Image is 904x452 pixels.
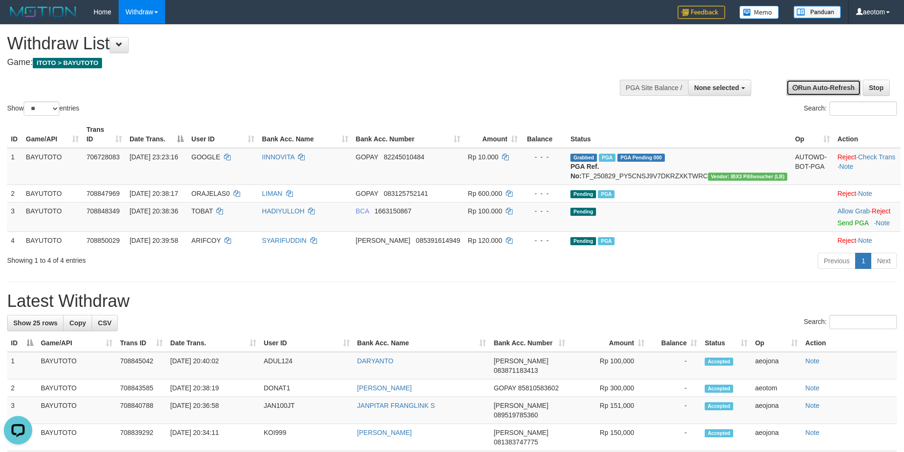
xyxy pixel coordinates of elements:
[262,190,282,197] a: LIMAN
[567,121,791,148] th: Status
[98,319,112,327] span: CSV
[260,352,354,379] td: ADUL124
[838,207,872,215] span: ·
[705,429,733,437] span: Accepted
[599,154,615,162] span: Marked by aeojona
[805,402,820,409] a: Note
[705,358,733,366] span: Accepted
[793,6,841,18] img: panduan.png
[260,334,354,352] th: User ID: activate to sort column ascending
[374,207,411,215] span: Copy 1663150867 to clipboard
[620,80,688,96] div: PGA Site Balance /
[260,397,354,424] td: JAN100JT
[751,397,801,424] td: aeojona
[92,315,118,331] a: CSV
[7,148,22,185] td: 1
[805,384,820,392] a: Note
[648,352,701,379] td: -
[69,319,86,327] span: Copy
[751,424,801,451] td: aeojona
[570,208,596,216] span: Pending
[7,34,593,53] h1: Withdraw List
[525,236,563,245] div: - - -
[494,402,548,409] span: [PERSON_NAME]
[7,334,37,352] th: ID: activate to sort column descending
[648,397,701,424] td: -
[116,352,167,379] td: 708845042
[863,80,890,96] a: Stop
[191,237,221,244] span: ARIFCOY
[805,357,820,365] a: Note
[786,80,861,96] a: Run Auto-Refresh
[468,190,502,197] span: Rp 600.000
[494,384,516,392] span: GOPAY
[834,184,901,202] td: ·
[705,385,733,393] span: Accepted
[191,153,220,161] span: GOOGLE
[356,207,369,215] span: BCA
[167,352,260,379] td: [DATE] 20:40:02
[83,121,126,148] th: Trans ID: activate to sort column ascending
[7,5,79,19] img: MOTION_logo.png
[63,315,92,331] a: Copy
[648,424,701,451] td: -
[570,163,599,180] b: PGA Ref. No:
[22,121,83,148] th: Game/API: activate to sort column ascending
[464,121,522,148] th: Amount: activate to sort column ascending
[648,379,701,397] td: -
[838,207,870,215] a: Allow Grab
[86,190,120,197] span: 708847969
[838,153,857,161] a: Reject
[751,379,801,397] td: aeotom
[525,152,563,162] div: - - -
[357,429,412,436] a: [PERSON_NAME]
[468,207,502,215] span: Rp 100.000
[167,379,260,397] td: [DATE] 20:38:19
[818,253,856,269] a: Previous
[357,402,435,409] a: JANPITAR FRANGLINK S
[86,207,120,215] span: 708848349
[569,379,648,397] td: Rp 300,000
[701,334,751,352] th: Status: activate to sort column ascending
[804,315,897,329] label: Search:
[525,189,563,198] div: - - -
[262,153,294,161] a: IINNOVITA
[7,315,64,331] a: Show 25 rows
[130,190,178,197] span: [DATE] 20:38:17
[705,402,733,410] span: Accepted
[167,397,260,424] td: [DATE] 20:36:58
[354,334,490,352] th: Bank Acc. Name: activate to sort column ascending
[260,379,354,397] td: DONAT1
[617,154,665,162] span: PGA Pending
[7,292,897,311] h1: Latest Withdraw
[468,153,499,161] span: Rp 10.000
[7,101,79,116] label: Show entries
[191,207,213,215] span: TOBAT
[22,148,83,185] td: BAYUTOTO
[7,252,370,265] div: Showing 1 to 4 of 4 entries
[494,438,538,446] span: Copy 081383747775 to clipboard
[352,121,464,148] th: Bank Acc. Number: activate to sort column ascending
[7,231,22,249] td: 4
[494,429,548,436] span: [PERSON_NAME]
[7,58,593,67] h4: Game:
[167,424,260,451] td: [DATE] 20:34:11
[648,334,701,352] th: Balance: activate to sort column ascending
[858,153,895,161] a: Check Trans
[416,237,460,244] span: Copy 085391614949 to clipboard
[858,190,872,197] a: Note
[116,379,167,397] td: 708843585
[7,121,22,148] th: ID
[858,237,872,244] a: Note
[569,334,648,352] th: Amount: activate to sort column ascending
[791,121,833,148] th: Op: activate to sort column ascending
[804,101,897,116] label: Search:
[569,352,648,379] td: Rp 100,000
[829,101,897,116] input: Search:
[37,334,116,352] th: Game/API: activate to sort column ascending
[834,148,901,185] td: · ·
[7,397,37,424] td: 3
[37,424,116,451] td: BAYUTOTO
[356,153,378,161] span: GOPAY
[518,384,559,392] span: Copy 85810583602 to clipboard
